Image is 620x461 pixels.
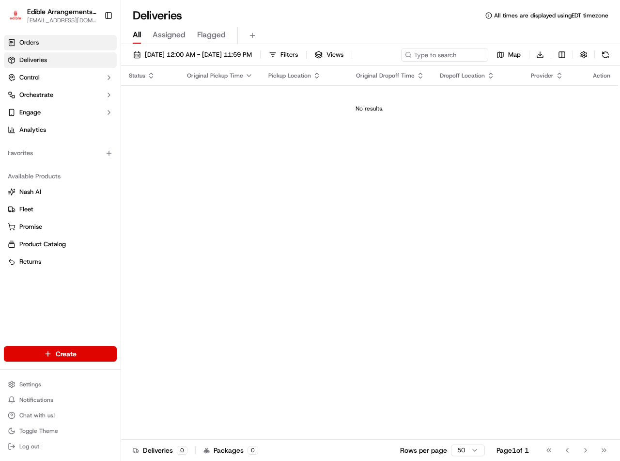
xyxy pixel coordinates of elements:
[8,9,23,23] img: Edible Arrangements - Perrysburg, OH
[4,378,117,391] button: Settings
[4,145,117,161] div: Favorites
[27,7,96,16] button: Edible Arrangements - [GEOGRAPHIC_DATA], [GEOGRAPHIC_DATA]
[599,48,612,62] button: Refresh
[8,223,113,231] a: Promise
[6,137,78,154] a: 📗Knowledge Base
[19,91,53,99] span: Orchestrate
[492,48,525,62] button: Map
[96,164,117,172] span: Pylon
[197,29,226,41] span: Flagged
[508,50,521,59] span: Map
[4,440,117,453] button: Log out
[27,16,96,24] button: [EMAIL_ADDRESS][DOMAIN_NAME]
[19,56,47,64] span: Deliveries
[133,445,187,455] div: Deliveries
[177,446,187,455] div: 0
[19,73,40,82] span: Control
[19,205,33,214] span: Fleet
[440,72,485,79] span: Dropoff Location
[19,141,74,150] span: Knowledge Base
[8,205,113,214] a: Fleet
[4,346,117,362] button: Create
[4,4,100,27] button: Edible Arrangements - Perrysburg, OHEdible Arrangements - [GEOGRAPHIC_DATA], [GEOGRAPHIC_DATA][EM...
[19,38,39,47] span: Orders
[10,10,29,29] img: Nash
[19,381,41,388] span: Settings
[10,39,176,54] p: Welcome 👋
[33,93,159,102] div: Start new chat
[4,424,117,438] button: Toggle Theme
[4,70,117,85] button: Control
[4,122,117,138] a: Analytics
[4,237,117,252] button: Product Catalog
[145,50,252,59] span: [DATE] 12:00 AM - [DATE] 11:59 PM
[56,349,77,359] span: Create
[82,142,90,149] div: 💻
[78,137,159,154] a: 💻API Documentation
[4,219,117,235] button: Promise
[10,142,17,149] div: 📗
[494,12,608,19] span: All times are displayed using EDT timezone
[4,254,117,270] button: Returns
[19,108,41,117] span: Engage
[125,105,614,112] div: No results.
[4,409,117,422] button: Chat with us!
[133,8,182,23] h1: Deliveries
[4,184,117,200] button: Nash AI
[187,72,243,79] span: Original Pickup Time
[401,48,488,62] input: Type to search
[25,63,174,73] input: Got a question? Start typing here...
[268,72,311,79] span: Pickup Location
[129,48,256,62] button: [DATE] 12:00 AM - [DATE] 11:59 PM
[165,95,176,107] button: Start new chat
[248,446,258,455] div: 0
[496,445,529,455] div: Page 1 of 1
[4,393,117,407] button: Notifications
[4,35,117,50] a: Orders
[19,240,66,249] span: Product Catalog
[4,87,117,103] button: Orchestrate
[280,50,298,59] span: Filters
[19,412,55,419] span: Chat with us!
[19,126,46,134] span: Analytics
[203,445,258,455] div: Packages
[400,445,447,455] p: Rows per page
[8,240,113,249] a: Product Catalog
[4,202,117,217] button: Fleet
[4,169,117,184] div: Available Products
[593,72,610,79] div: Action
[264,48,302,62] button: Filters
[8,188,113,196] a: Nash AI
[19,223,42,231] span: Promise
[19,427,58,435] span: Toggle Theme
[19,257,41,266] span: Returns
[129,72,145,79] span: Status
[68,164,117,172] a: Powered byPylon
[19,396,53,404] span: Notifications
[153,29,186,41] span: Assigned
[19,188,41,196] span: Nash AI
[4,52,117,68] a: Deliveries
[33,102,123,110] div: We're available if you need us!
[356,72,415,79] span: Original Dropoff Time
[92,141,155,150] span: API Documentation
[326,50,343,59] span: Views
[19,443,39,450] span: Log out
[8,257,113,266] a: Returns
[133,29,141,41] span: All
[10,93,27,110] img: 1736555255976-a54dd68f-1ca7-489b-9aae-adbdc363a1c4
[531,72,554,79] span: Provider
[4,105,117,120] button: Engage
[310,48,348,62] button: Views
